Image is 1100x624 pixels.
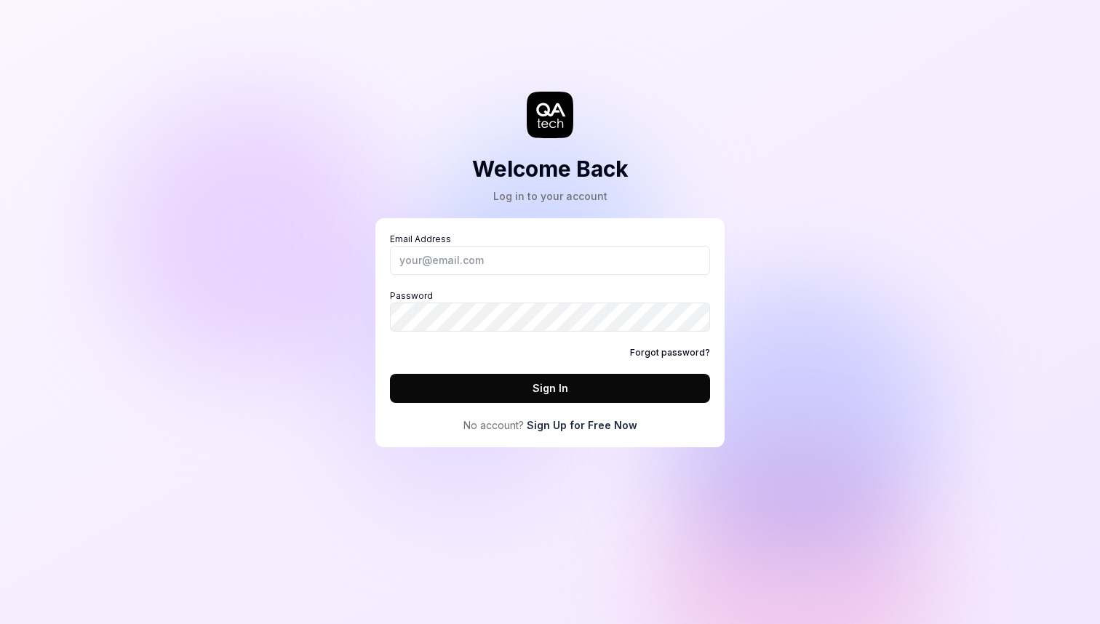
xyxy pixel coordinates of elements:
a: Forgot password? [630,346,710,359]
input: Email Address [390,246,710,275]
a: Sign Up for Free Now [527,417,637,433]
input: Password [390,303,710,332]
span: No account? [463,417,524,433]
div: Log in to your account [472,188,629,204]
label: Email Address [390,233,710,275]
h2: Welcome Back [472,153,629,185]
label: Password [390,289,710,332]
button: Sign In [390,374,710,403]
